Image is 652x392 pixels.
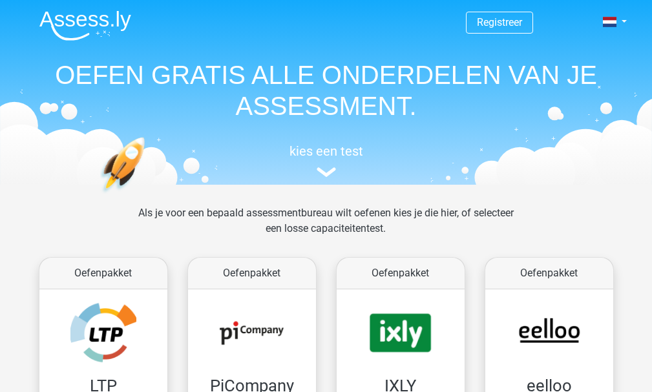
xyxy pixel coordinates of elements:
img: oefenen [100,137,195,254]
h1: OEFEN GRATIS ALLE ONDERDELEN VAN JE ASSESSMENT. [29,59,624,121]
a: kies een test [29,143,624,178]
a: Registreer [477,16,522,28]
h5: kies een test [29,143,624,159]
div: Als je voor een bepaald assessmentbureau wilt oefenen kies je die hier, of selecteer een losse ca... [128,205,524,252]
img: Assessly [39,10,131,41]
img: assessment [317,167,336,177]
